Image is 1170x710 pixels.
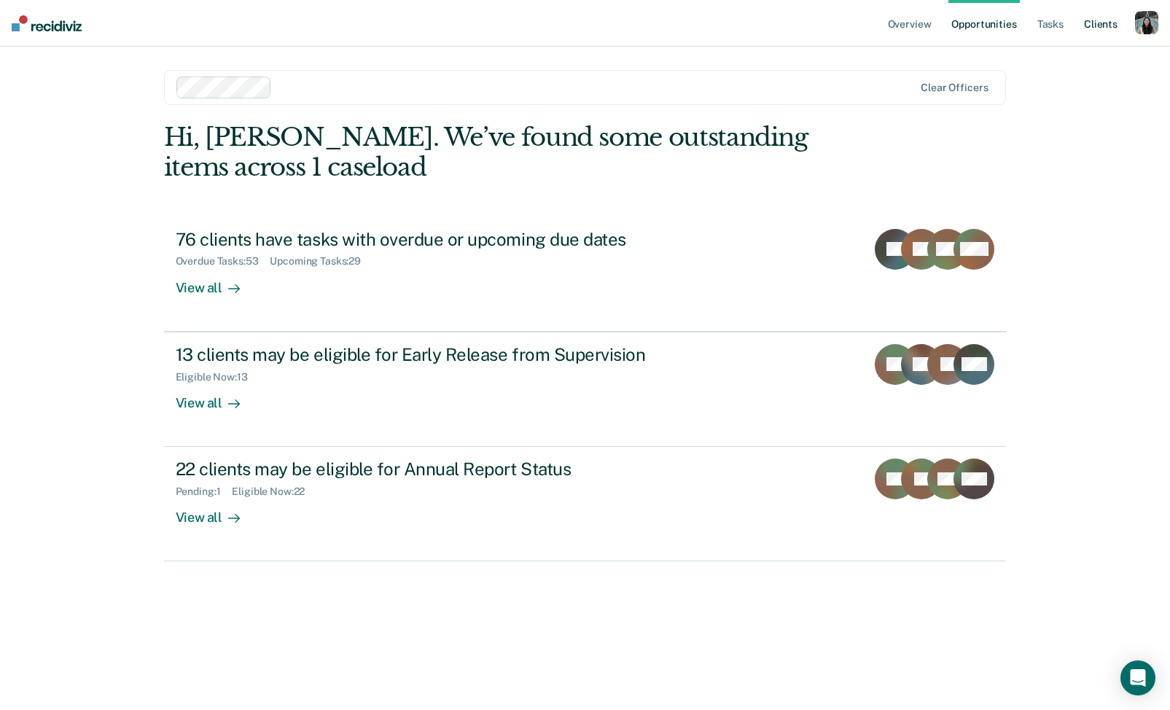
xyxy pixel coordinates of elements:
img: Recidiviz [12,15,82,31]
div: 22 clients may be eligible for Annual Report Status [176,459,687,480]
div: Eligible Now : 22 [232,485,316,498]
div: Hi, [PERSON_NAME]. We’ve found some outstanding items across 1 caseload [164,122,838,182]
div: View all [176,268,257,296]
div: Open Intercom Messenger [1120,660,1155,695]
div: 76 clients have tasks with overdue or upcoming due dates [176,229,687,250]
div: View all [176,498,257,526]
a: 22 clients may be eligible for Annual Report StatusPending:1Eligible Now:22View all [164,447,1007,561]
div: Upcoming Tasks : 29 [270,255,373,268]
a: 76 clients have tasks with overdue or upcoming due datesOverdue Tasks:53Upcoming Tasks:29View all [164,217,1007,332]
div: Clear officers [921,82,988,94]
div: Eligible Now : 13 [176,371,260,383]
div: 13 clients may be eligible for Early Release from Supervision [176,344,687,365]
div: View all [176,383,257,411]
div: Pending : 1 [176,485,233,498]
a: 13 clients may be eligible for Early Release from SupervisionEligible Now:13View all [164,332,1007,447]
div: Overdue Tasks : 53 [176,255,270,268]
